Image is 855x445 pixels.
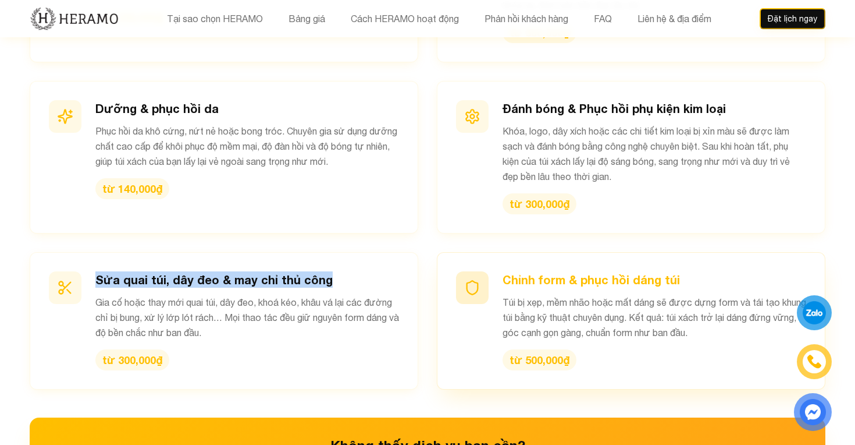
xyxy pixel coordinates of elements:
button: Cách HERAMO hoạt động [347,11,462,26]
button: Phản hồi khách hàng [481,11,572,26]
p: Túi bị xẹp, mềm nhão hoặc mất dáng sẽ được dựng form và tái tạo khung túi bằng kỹ thuật chuyên dụ... [503,295,806,340]
h3: Chỉnh form & phục hồi dáng túi [503,271,806,288]
h3: Đánh bóng & Phục hồi phụ kiện kim loại [503,100,806,116]
div: từ 300,000₫ [503,193,576,214]
button: Liên hệ & địa điểm [634,11,715,26]
p: Gia cố hoặc thay mới quai túi, dây đeo, khoá kéo, khâu vá lại các đường chỉ bị bung, xử lý lớp ló... [95,295,399,340]
div: từ 140,000₫ [95,178,169,199]
img: phone-icon [806,354,823,370]
h3: Dưỡng & phục hồi da [95,100,399,116]
p: Khóa, logo, dây xích hoặc các chi tiết kim loại bị xỉn màu sẽ được làm sạch và đánh bóng bằng côn... [503,123,806,184]
div: từ 500,000₫ [503,349,576,370]
p: Phục hồi da khô cứng, nứt nẻ hoặc bong tróc. Chuyên gia sử dụng dưỡng chất cao cấp để khôi phục đ... [95,123,399,169]
img: new-logo.3f60348b.png [30,6,119,31]
button: Tại sao chọn HERAMO [163,11,266,26]
button: Bảng giá [285,11,329,26]
a: phone-icon [799,346,831,378]
button: Đặt lịch ngay [760,8,825,29]
h3: Sửa quai túi, dây đeo & may chỉ thủ công [95,271,399,288]
button: FAQ [590,11,615,26]
div: từ 300,000₫ [95,349,169,370]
